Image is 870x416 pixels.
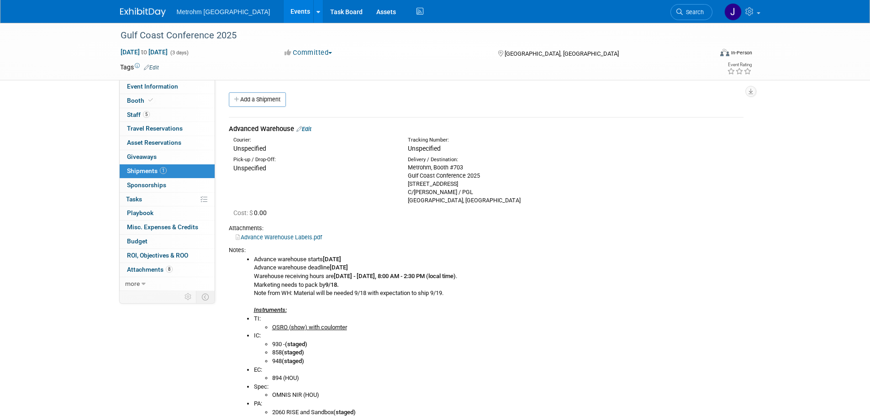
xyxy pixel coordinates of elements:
b: [DATE] [330,264,348,271]
span: Budget [127,237,148,245]
li: OMNIS NIR (HOU) [272,391,743,400]
span: Unspecified [233,164,266,172]
a: Advance Warehouse Labels.pdf [236,234,322,241]
div: Gulf Coast Conference 2025 [117,27,699,44]
span: [DATE] [DATE] [120,48,168,56]
b: (staged) [282,349,304,356]
span: Travel Reservations [127,125,183,132]
td: Tags [120,63,159,72]
span: Event Information [127,83,178,90]
b: 9/18. [325,281,339,288]
a: Event Information [120,80,215,94]
div: Courier: [233,137,394,144]
i: Booth reservation complete [148,98,153,103]
li: Spec: [254,383,743,400]
a: more [120,277,215,291]
a: Edit [144,64,159,71]
img: Format-Inperson.png [720,49,729,56]
div: Attachments: [229,224,743,232]
button: Committed [281,48,336,58]
a: Add a Shipment [229,92,286,107]
span: 8 [166,266,173,273]
span: Giveaways [127,153,157,160]
div: Metrohm, Booth #703 Gulf Coast Conference 2025 [STREET_ADDRESS] C/[PERSON_NAME] / PGL [GEOGRAPHIC... [408,163,569,205]
b: [DATE] [323,256,341,263]
div: Notes: [229,246,743,254]
i: Instruments: [254,306,287,313]
a: Misc. Expenses & Credits [120,221,215,234]
li: EC: [254,366,743,383]
a: ROI, Objectives & ROO [120,249,215,263]
div: Delivery / Destination: [408,156,569,163]
a: Giveaways [120,150,215,164]
a: Search [670,4,712,20]
a: Edit [296,126,311,132]
span: Cost: $ [233,209,254,216]
div: Pick-up / Drop-Off: [233,156,394,163]
div: Advanced Warehouse [229,124,743,134]
a: Travel Reservations [120,122,215,136]
li: TI: [254,315,743,332]
b: (staged) [285,341,307,348]
div: Tracking Number: [408,137,612,144]
span: Tasks [126,195,142,203]
a: Staff5 [120,108,215,122]
span: Unspecified [408,145,441,152]
a: Playbook [120,206,215,220]
a: Booth [120,94,215,108]
span: Shipments [127,167,167,174]
li: 948 [272,357,743,366]
span: Booth [127,97,155,104]
a: Asset Reservations [120,136,215,150]
span: [GEOGRAPHIC_DATA], [GEOGRAPHIC_DATA] [505,50,619,57]
img: Joanne Yam [724,3,742,21]
td: Personalize Event Tab Strip [180,291,196,303]
a: Sponsorships [120,179,215,192]
span: Staff [127,111,150,118]
a: Tasks [120,193,215,206]
td: Toggle Event Tabs [196,291,215,303]
span: Sponsorships [127,181,166,189]
li: 858 [272,348,743,357]
li: Advance warehouse starts Advance warehouse deadline Warehouse receiving hours are . Marketing nee... [254,255,743,315]
b: (staged) [282,358,304,364]
a: Attachments8 [120,263,215,277]
span: ROI, Objectives & ROO [127,252,188,259]
span: more [125,280,140,287]
li: 894 (HOU) [272,374,743,383]
span: Attachments [127,266,173,273]
a: Shipments1 [120,164,215,178]
span: to [140,48,148,56]
li: IC: [254,332,743,365]
a: Budget [120,235,215,248]
span: 1 [160,167,167,174]
span: Playbook [127,209,153,216]
span: (3 days) [169,50,189,56]
b: [DATE] - [DATE], 8:00 AM - 2:30 PM (local time) [334,273,456,279]
b: (staged) [333,409,356,416]
u: OSRO (show) with coulomter [272,324,347,331]
div: In-Person [731,49,752,56]
span: 0.00 [233,209,270,216]
div: Event Format [659,47,753,61]
span: Asset Reservations [127,139,181,146]
span: Misc. Expenses & Credits [127,223,198,231]
span: Search [683,9,704,16]
div: Unspecified [233,144,394,153]
li: 930 - [272,340,743,349]
div: Event Rating [727,63,752,67]
img: ExhibitDay [120,8,166,17]
span: Metrohm [GEOGRAPHIC_DATA] [177,8,270,16]
span: 5 [143,111,150,118]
